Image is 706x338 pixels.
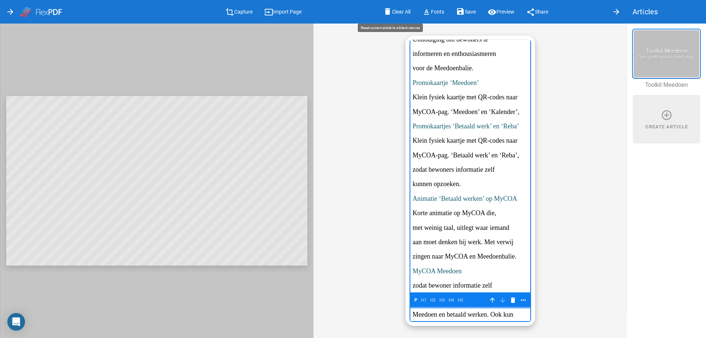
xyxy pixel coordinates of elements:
[422,8,431,17] mat-icon: text_format
[612,7,621,16] mat-icon: arrow_forward
[645,124,688,129] h3: Create Article
[637,54,696,60] p: Flyer participatie vanaf dag 1
[416,5,450,18] button: Fonts
[264,8,273,17] mat-icon: input
[428,296,438,303] div: h2
[482,5,520,18] button: Preview
[383,7,392,17] mat-icon: delete
[661,109,673,121] mat-icon: add_circle_outline
[447,296,456,303] div: h4
[220,5,258,18] button: Capture
[438,296,447,303] div: h3
[358,24,423,32] div: Reset current article to a blank canvas
[258,5,307,18] button: Import Page
[526,8,535,17] mat-icon: share
[520,5,554,18] button: Share
[225,8,234,17] mat-icon: crop
[509,296,517,305] mat-icon: delete
[498,296,507,305] mat-icon: arrow_downward
[7,313,25,331] div: Open Intercom Messenger
[496,9,514,15] span: Preview
[392,9,410,15] span: Clear All
[632,6,658,18] span: Articles
[519,296,528,305] mat-icon: more_horiz
[456,7,465,17] mat-icon: save
[377,5,416,18] button: Clear All
[6,7,15,16] mat-icon: arrow_forward
[488,8,496,17] mat-icon: visibility
[450,5,482,18] button: Save
[419,296,428,303] div: h1
[234,9,253,15] span: Capture
[465,9,476,15] span: Save
[431,9,444,15] span: Fonts
[413,296,419,303] div: p
[488,296,497,305] mat-icon: arrow_upward
[456,296,465,303] div: h5
[637,48,696,54] h3: Toolkit Meedoen
[535,9,548,15] span: Share
[273,9,302,15] span: Import Page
